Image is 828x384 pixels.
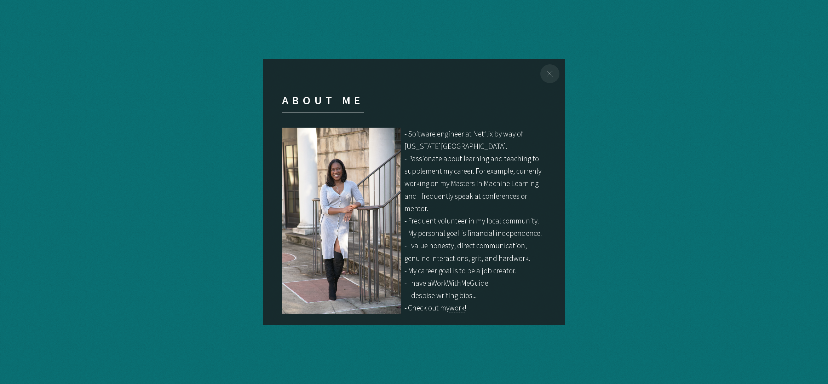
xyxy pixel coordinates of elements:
p: - My personal goal is financial independence. [404,227,546,239]
p: - Passionate about learning and teaching to supplement my career. For example, currenly working o... [404,152,546,215]
a: work [449,303,465,313]
p: - Software engineer at Netflix by way of [US_STATE][GEOGRAPHIC_DATA]. [404,128,546,152]
p: - Check out my ! [404,302,546,314]
div: Close [535,59,565,89]
p: - Frequent volunteer in my local community. [404,215,546,227]
a: WorkWithMeGuide [431,278,488,288]
h2: About Me [282,93,364,112]
p: - I value honesty, direct communication, genuine interactions, grit, and hardwork. [404,239,546,264]
p: - My career goal is to be a job creator. [404,264,546,277]
p: - I despise writing bios... [404,289,546,302]
p: - I have a [404,277,546,289]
